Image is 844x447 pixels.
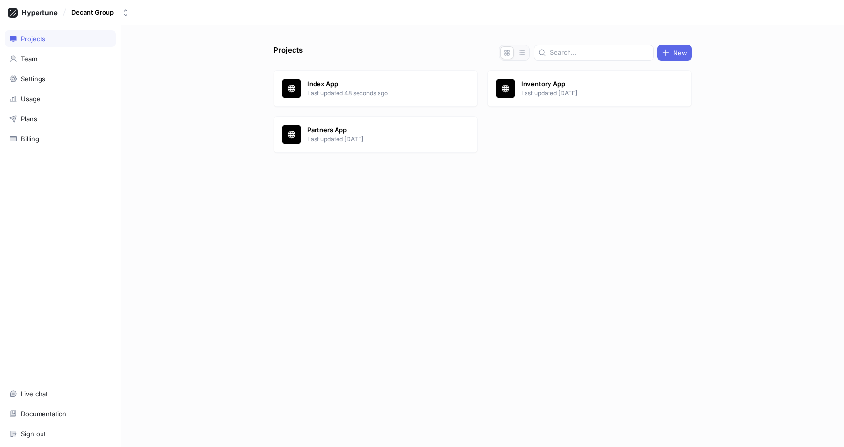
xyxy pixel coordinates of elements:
a: Usage [5,90,116,107]
button: New [657,45,692,61]
div: Decant Group [71,8,114,17]
button: Decant Group [67,4,133,21]
div: Settings [21,75,45,83]
p: Projects [274,45,303,61]
a: Projects [5,30,116,47]
div: Sign out [21,430,46,438]
p: Last updated [DATE] [307,135,449,144]
a: Settings [5,70,116,87]
p: Last updated 48 seconds ago [307,89,449,98]
div: Documentation [21,410,66,418]
a: Billing [5,131,116,147]
input: Search... [550,48,649,58]
a: Documentation [5,405,116,422]
div: Plans [21,115,37,123]
div: Usage [21,95,41,103]
p: Inventory App [521,79,663,89]
div: Team [21,55,37,63]
div: Billing [21,135,39,143]
a: Plans [5,111,116,127]
div: Projects [21,35,45,43]
span: New [673,50,687,56]
div: Live chat [21,390,48,398]
p: Partners App [307,125,449,135]
a: Team [5,50,116,67]
p: Index App [307,79,449,89]
p: Last updated [DATE] [521,89,663,98]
